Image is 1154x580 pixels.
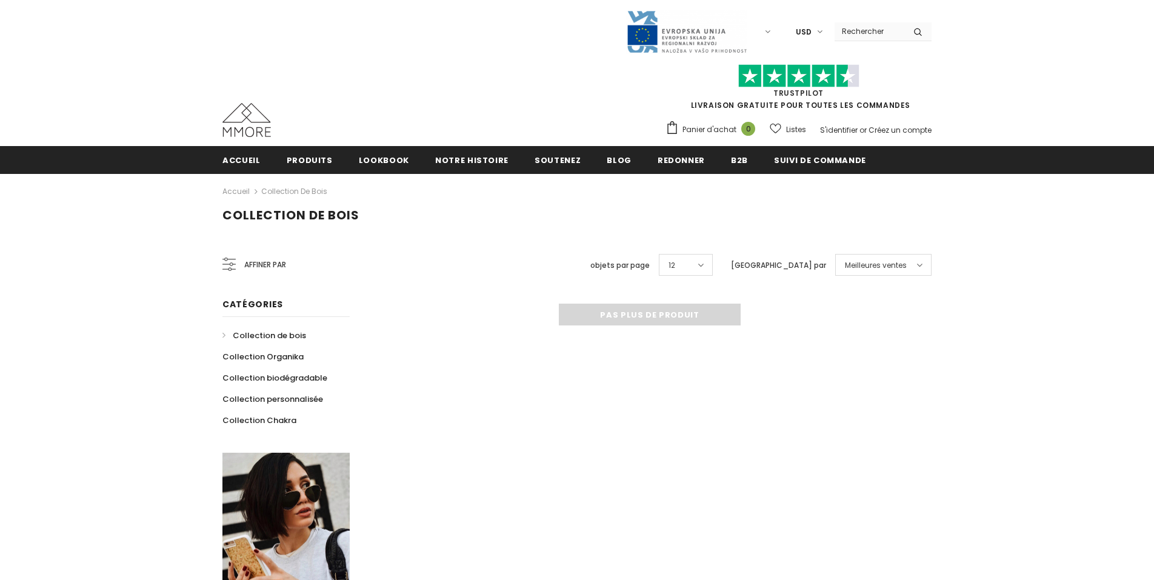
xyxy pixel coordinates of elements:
a: Redonner [658,146,705,173]
span: Collection Chakra [222,415,296,426]
span: Accueil [222,155,261,166]
a: Accueil [222,184,250,199]
a: Collection personnalisée [222,388,323,410]
span: or [859,125,867,135]
span: Listes [786,124,806,136]
a: soutenez [535,146,581,173]
a: Suivi de commande [774,146,866,173]
span: soutenez [535,155,581,166]
span: Collection Organika [222,351,304,362]
span: Catégories [222,298,283,310]
a: Blog [607,146,632,173]
a: Créez un compte [869,125,932,135]
span: B2B [731,155,748,166]
a: Collection biodégradable [222,367,327,388]
img: Faites confiance aux étoiles pilotes [738,64,859,88]
label: [GEOGRAPHIC_DATA] par [731,259,826,272]
a: Accueil [222,146,261,173]
a: Collection de bois [222,325,306,346]
a: S'identifier [820,125,858,135]
span: Collection biodégradable [222,372,327,384]
span: Collection de bois [233,330,306,341]
input: Search Site [835,22,904,40]
span: Notre histoire [435,155,509,166]
span: Produits [287,155,333,166]
a: Javni Razpis [626,26,747,36]
a: B2B [731,146,748,173]
span: Meilleures ventes [845,259,907,272]
span: 12 [669,259,675,272]
a: Collection de bois [261,186,327,196]
span: Collection de bois [222,207,359,224]
span: Suivi de commande [774,155,866,166]
span: Collection personnalisée [222,393,323,405]
a: Collection Organika [222,346,304,367]
label: objets par page [590,259,650,272]
span: USD [796,26,812,38]
span: Redonner [658,155,705,166]
a: Collection Chakra [222,410,296,431]
img: Javni Razpis [626,10,747,54]
a: TrustPilot [773,88,824,98]
span: Panier d'achat [682,124,736,136]
a: Listes [770,119,806,140]
span: 0 [741,122,755,136]
span: Blog [607,155,632,166]
a: Notre histoire [435,146,509,173]
span: LIVRAISON GRATUITE POUR TOUTES LES COMMANDES [665,70,932,110]
span: Affiner par [244,258,286,272]
img: Cas MMORE [222,103,271,137]
a: Panier d'achat 0 [665,121,761,139]
a: Lookbook [359,146,409,173]
span: Lookbook [359,155,409,166]
a: Produits [287,146,333,173]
